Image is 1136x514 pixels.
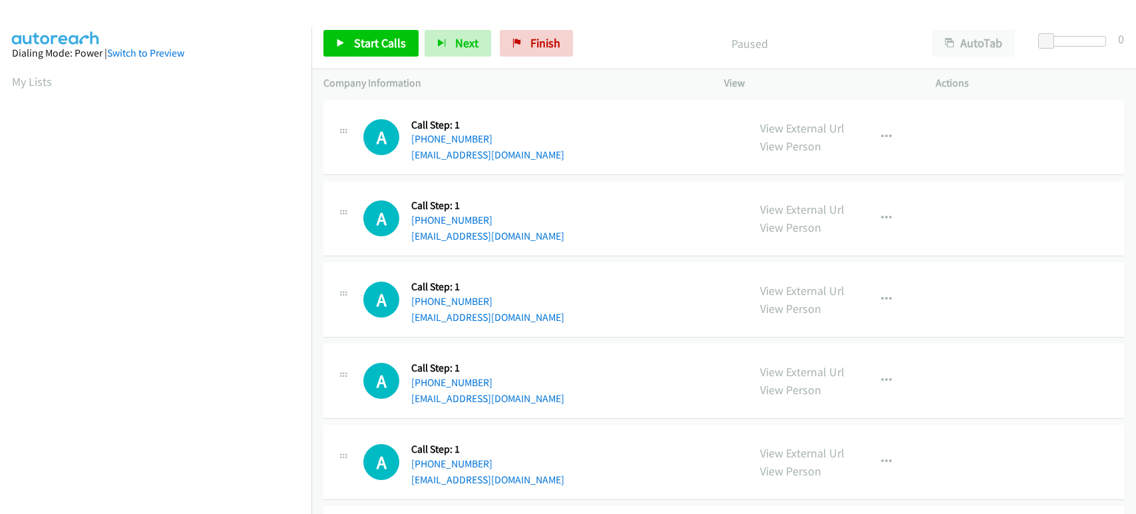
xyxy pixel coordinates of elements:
[354,35,406,51] span: Start Calls
[724,75,912,91] p: View
[363,363,399,399] h1: A
[455,35,478,51] span: Next
[411,392,564,405] a: [EMAIL_ADDRESS][DOMAIN_NAME]
[760,138,821,154] a: View Person
[411,311,564,324] a: [EMAIL_ADDRESS][DOMAIN_NAME]
[936,75,1124,91] p: Actions
[760,220,821,235] a: View Person
[363,200,399,236] div: The call is yet to be attempted
[12,45,299,61] div: Dialing Mode: Power |
[323,75,700,91] p: Company Information
[363,444,399,480] div: The call is yet to be attempted
[760,121,845,136] a: View External Url
[411,295,492,308] a: [PHONE_NUMBER]
[363,200,399,236] h1: A
[363,282,399,318] div: The call is yet to be attempted
[411,132,492,145] a: [PHONE_NUMBER]
[363,444,399,480] h1: A
[363,119,399,155] h1: A
[760,364,845,380] a: View External Url
[323,30,419,57] a: Start Calls
[530,35,560,51] span: Finish
[411,148,564,161] a: [EMAIL_ADDRESS][DOMAIN_NAME]
[107,47,184,59] a: Switch to Preview
[12,74,52,89] a: My Lists
[760,202,845,217] a: View External Url
[411,473,564,486] a: [EMAIL_ADDRESS][DOMAIN_NAME]
[411,443,564,456] h5: Call Step: 1
[363,282,399,318] h1: A
[411,199,564,212] h5: Call Step: 1
[411,362,564,375] h5: Call Step: 1
[411,457,492,470] a: [PHONE_NUMBER]
[425,30,491,57] button: Next
[411,230,564,242] a: [EMAIL_ADDRESS][DOMAIN_NAME]
[500,30,573,57] a: Finish
[411,119,564,132] h5: Call Step: 1
[363,119,399,155] div: The call is yet to be attempted
[363,363,399,399] div: The call is yet to be attempted
[760,463,821,479] a: View Person
[411,214,492,226] a: [PHONE_NUMBER]
[760,382,821,397] a: View Person
[1118,30,1124,48] div: 0
[760,445,845,461] a: View External Url
[760,283,845,298] a: View External Url
[932,30,1015,57] button: AutoTab
[760,301,821,316] a: View Person
[591,35,908,53] p: Paused
[1045,36,1106,47] div: Delay between calls (in seconds)
[411,280,564,294] h5: Call Step: 1
[411,376,492,389] a: [PHONE_NUMBER]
